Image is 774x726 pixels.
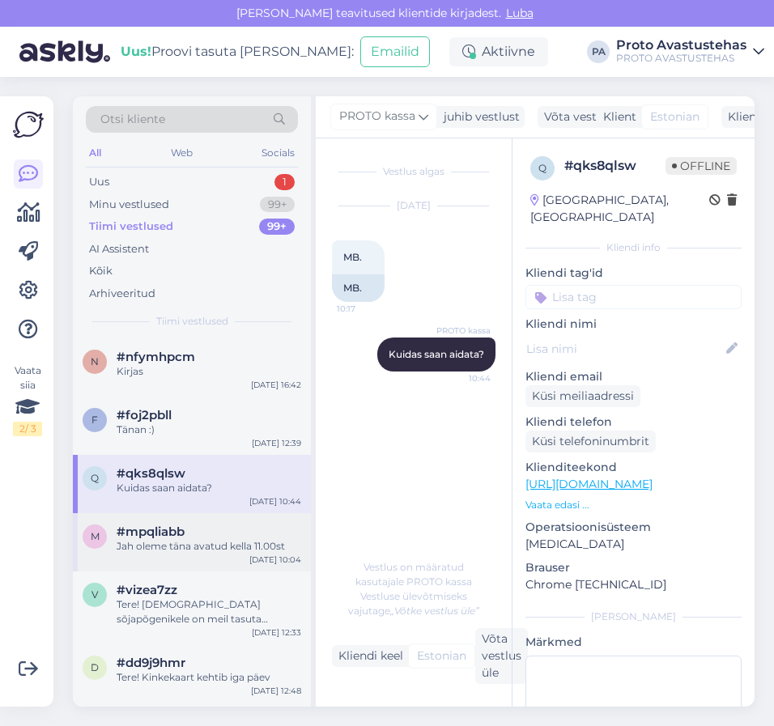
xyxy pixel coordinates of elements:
span: q [538,162,546,174]
span: MB. [343,251,362,263]
div: [GEOGRAPHIC_DATA], [GEOGRAPHIC_DATA] [530,192,709,226]
div: [DATE] [332,198,495,213]
span: #qks8qlsw [117,466,185,481]
div: Vaata siia [13,363,42,436]
div: Kirjas [117,364,301,379]
p: Märkmed [525,634,742,651]
span: PROTO kassa [339,108,415,125]
div: Kliendi keel [332,647,403,664]
p: Kliendi nimi [525,316,742,333]
div: [DATE] 12:39 [252,437,301,449]
img: Askly Logo [13,109,44,140]
div: [DATE] 10:04 [249,554,301,566]
a: Proto AvastustehasPROTO AVASTUSTEHAS [616,39,764,65]
span: v [91,588,98,601]
div: Socials [258,142,298,163]
div: 2 / 3 [13,422,42,436]
span: f [91,414,98,426]
span: Otsi kliente [100,111,165,128]
span: m [91,530,100,542]
div: Küsi telefoninumbrit [525,431,656,452]
span: 10:44 [430,372,491,384]
div: Jah oleme täna avatud kella 11.00st [117,539,301,554]
div: [PERSON_NAME] [525,609,742,624]
div: Web [168,142,196,163]
div: [DATE] 12:48 [251,685,301,697]
div: Tere! [DEMOGRAPHIC_DATA] sõjapõgenikele on meil tasuta sissepääs tööpäevadel. [117,597,301,626]
div: [DATE] 10:44 [249,495,301,507]
div: PA [587,40,610,63]
div: Tiimi vestlused [89,219,173,235]
div: Kõik [89,263,113,279]
div: Arhiveeritud [89,286,155,302]
span: PROTO kassa [430,325,491,337]
div: Minu vestlused [89,197,169,213]
span: #nfymhpcm [117,350,195,364]
p: Kliendi tag'id [525,265,742,282]
div: Proovi tasuta [PERSON_NAME]: [121,42,354,62]
div: Kuidas saan aidata? [117,481,301,495]
div: Tänan :) [117,422,301,437]
i: „Võtke vestlus üle” [390,605,479,617]
span: Luba [501,6,538,20]
p: Chrome [TECHNICAL_ID] [525,576,742,593]
div: Klient [597,108,636,125]
span: #foj2pbll [117,408,172,422]
div: [DATE] 12:33 [252,626,301,639]
p: [MEDICAL_DATA] [525,536,742,553]
input: Lisa nimi [526,340,723,358]
div: # qks8qlsw [564,156,666,176]
span: d [91,661,99,673]
span: Vestluse ülevõtmiseks vajutage [348,590,479,617]
div: All [86,142,104,163]
div: Tere! Kinkekaart kehtib iga päev [117,670,301,685]
span: q [91,472,99,484]
div: Proto Avastustehas [616,39,746,52]
div: Vestlus algas [332,164,495,179]
span: Vestlus on määratud kasutajale PROTO kassa [355,561,472,588]
span: #mpqliabb [117,524,185,539]
div: juhib vestlust [437,108,520,125]
div: Võta vestlus üle [538,106,640,128]
p: Kliendi email [525,368,742,385]
span: Estonian [650,108,700,125]
div: Aktiivne [449,37,548,66]
p: Vaata edasi ... [525,498,742,512]
span: 10:17 [337,303,398,315]
p: Brauser [525,559,742,576]
div: AI Assistent [89,241,149,257]
span: #vizea7zz [117,583,177,597]
b: Uus! [121,44,151,59]
span: #dd9j9hmr [117,656,185,670]
input: Lisa tag [525,285,742,309]
div: MB. [332,274,385,302]
div: [DATE] 16:42 [251,379,301,391]
button: Emailid [360,36,430,67]
div: Võta vestlus üle [475,628,528,684]
span: Kuidas saan aidata? [389,348,484,360]
p: Klienditeekond [525,459,742,476]
div: Kliendi info [525,240,742,255]
p: Operatsioonisüsteem [525,519,742,536]
span: Estonian [417,647,466,664]
span: Tiimi vestlused [156,314,228,329]
div: 1 [274,174,295,190]
span: n [91,355,99,367]
div: 99+ [260,197,295,213]
span: Offline [666,157,737,175]
div: Uus [89,174,109,190]
p: Kliendi telefon [525,414,742,431]
a: [URL][DOMAIN_NAME] [525,477,653,491]
div: PROTO AVASTUSTEHAS [616,52,746,65]
div: Küsi meiliaadressi [525,385,640,407]
div: 99+ [259,219,295,235]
